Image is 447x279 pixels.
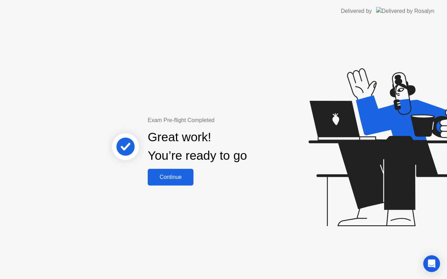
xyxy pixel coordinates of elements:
div: Exam Pre-flight Completed [148,116,292,125]
div: Continue [150,174,191,180]
div: Open Intercom Messenger [423,255,440,272]
div: Great work! You’re ready to go [148,128,247,165]
img: Delivered by Rosalyn [376,7,434,15]
button: Continue [148,169,193,186]
div: Delivered by [341,7,372,15]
